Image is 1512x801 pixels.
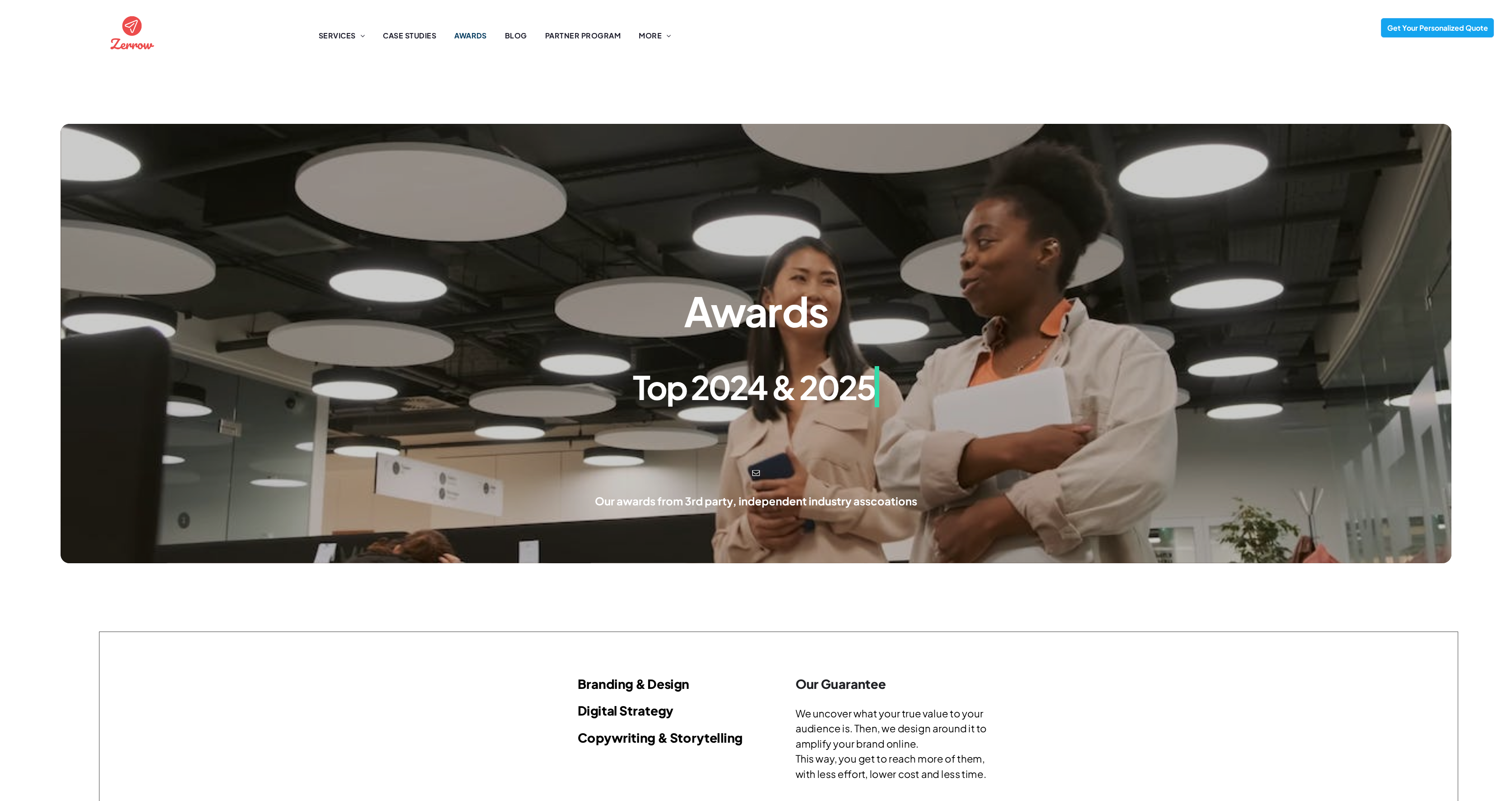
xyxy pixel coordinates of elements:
[750,467,762,481] a: email
[374,30,445,41] a: CASE STUDIES
[796,707,987,780] span: We uncover what your true value to your audience is. Then, we design around it to amplify your br...
[496,30,536,41] a: BLOG
[578,730,743,745] span: Copywriting & Storytelling
[630,30,680,41] a: MORE
[595,494,917,508] span: Our awards from 3rd party, independent industry asscoations
[445,30,496,41] a: AWARDS
[578,676,689,692] span: Branding & Design
[1381,18,1494,38] a: Get Your Personalized Quote
[796,676,886,692] span: Our Guarantee
[536,30,630,41] a: PARTNER PROGRAM
[310,30,374,41] a: SERVICES
[578,703,674,719] span: Digital Strategy
[1384,19,1491,37] span: Get Your Personalized Quote
[684,285,828,336] span: Awards
[108,8,156,57] img: the logo for zernow is a red circle with an airplane in it .
[428,366,1084,407] h1: Top 2024 & 2025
